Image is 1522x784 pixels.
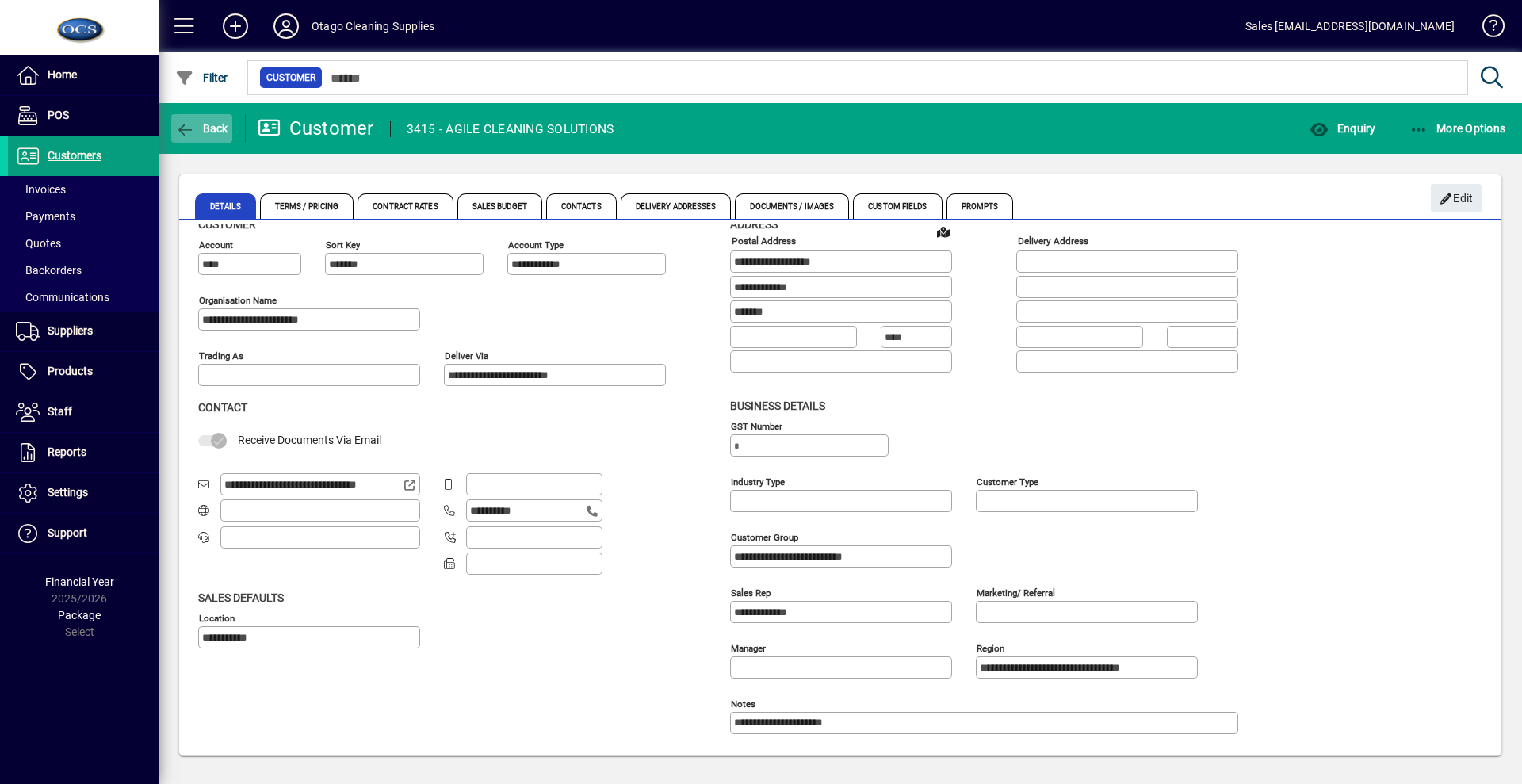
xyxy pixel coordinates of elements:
[731,531,798,542] mat-label: Customer group
[1405,114,1510,143] button: More Options
[407,117,614,142] div: 3415 - AGILE CLEANING SOLUTIONS
[1431,184,1482,212] button: Edit
[1470,3,1502,55] a: Knowledge Base
[977,476,1038,487] mat-label: Customer type
[8,473,159,513] a: Settings
[266,70,315,86] span: Customer
[16,183,66,196] span: Invoices
[931,219,956,244] a: View on map
[853,193,942,219] span: Custom Fields
[199,239,233,250] mat-label: Account
[8,433,159,472] a: Reports
[48,446,86,458] span: Reports
[48,405,72,418] span: Staff
[199,350,243,361] mat-label: Trading as
[358,193,453,219] span: Contract Rates
[731,587,771,598] mat-label: Sales rep
[1310,122,1375,135] span: Enquiry
[735,193,849,219] span: Documents / Images
[199,295,277,306] mat-label: Organisation name
[171,63,232,92] button: Filter
[16,264,82,277] span: Backorders
[731,476,785,487] mat-label: Industry type
[8,312,159,351] a: Suppliers
[171,114,232,143] button: Back
[731,698,755,709] mat-label: Notes
[48,486,88,499] span: Settings
[238,434,381,446] span: Receive Documents Via Email
[48,68,77,81] span: Home
[195,193,256,219] span: Details
[45,576,114,588] span: Financial Year
[210,12,261,40] button: Add
[260,193,354,219] span: Terms / Pricing
[261,12,312,40] button: Profile
[730,400,825,412] span: Business details
[8,176,159,203] a: Invoices
[8,230,159,257] a: Quotes
[445,350,488,361] mat-label: Deliver via
[175,122,228,135] span: Back
[16,210,75,223] span: Payments
[8,514,159,553] a: Support
[8,352,159,392] a: Products
[48,324,93,337] span: Suppliers
[48,365,93,377] span: Products
[546,193,617,219] span: Contacts
[58,609,101,621] span: Package
[48,109,69,121] span: POS
[258,116,374,141] div: Customer
[977,587,1055,598] mat-label: Marketing/ Referral
[8,203,159,230] a: Payments
[1306,114,1379,143] button: Enquiry
[731,420,782,431] mat-label: GST Number
[199,612,235,623] mat-label: Location
[312,13,434,39] div: Otago Cleaning Supplies
[8,392,159,432] a: Staff
[946,193,1014,219] span: Prompts
[48,526,87,539] span: Support
[8,284,159,311] a: Communications
[198,401,247,414] span: Contact
[159,114,246,143] app-page-header-button: Back
[621,193,732,219] span: Delivery Addresses
[175,71,228,84] span: Filter
[457,193,542,219] span: Sales Budget
[8,55,159,95] a: Home
[16,291,109,304] span: Communications
[1245,13,1455,39] div: Sales [EMAIL_ADDRESS][DOMAIN_NAME]
[8,96,159,136] a: POS
[508,239,564,250] mat-label: Account Type
[977,642,1004,653] mat-label: Region
[48,149,101,162] span: Customers
[198,591,284,604] span: Sales defaults
[16,237,61,250] span: Quotes
[8,257,159,284] a: Backorders
[1440,185,1474,212] span: Edit
[1409,122,1506,135] span: More Options
[731,642,766,653] mat-label: Manager
[326,239,360,250] mat-label: Sort key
